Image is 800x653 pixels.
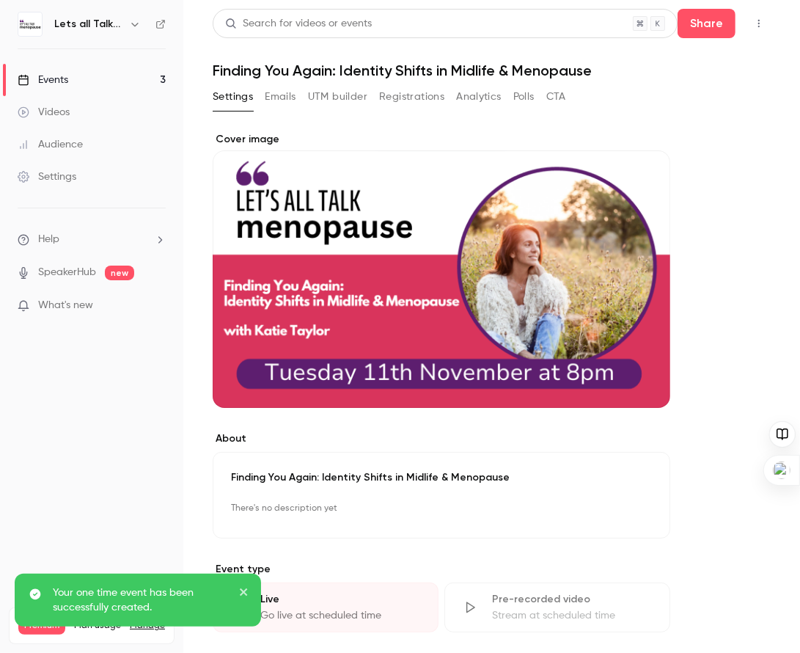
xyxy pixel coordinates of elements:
button: Polls [513,85,535,109]
div: Settings [18,169,76,184]
span: new [105,266,134,280]
div: Audience [18,137,83,152]
div: Pre-recorded video [492,592,652,607]
button: close [239,585,249,603]
img: Lets all Talk Menopause LIVE [18,12,42,36]
div: Events [18,73,68,87]
a: SpeakerHub [38,265,96,280]
button: Share [678,9,735,38]
div: Pre-recorded videoStream at scheduled time [444,583,670,632]
p: Finding You Again: Identity Shifts in Midlife & Menopause [231,470,652,485]
iframe: Noticeable Trigger [148,299,166,313]
div: LiveGo live at scheduled time [213,583,438,632]
span: What's new [38,298,93,313]
div: Videos [18,105,70,120]
div: Search for videos or events [225,16,372,32]
section: Cover image [213,132,670,408]
h1: Finding You Again: Identity Shifts in Midlife & Menopause [213,62,771,79]
p: Event type [213,562,670,577]
label: About [213,431,670,446]
button: UTM builder [308,85,367,109]
li: help-dropdown-opener [18,232,166,247]
h6: Lets all Talk Menopause LIVE [54,17,123,32]
button: Settings [213,85,253,109]
button: Emails [265,85,296,109]
span: Help [38,232,59,247]
button: CTA [546,85,566,109]
div: Live [260,592,420,607]
label: Cover image [213,132,670,147]
p: There's no description yet [231,497,652,520]
button: Registrations [379,85,444,109]
div: Stream at scheduled time [492,608,652,623]
div: Go live at scheduled time [260,608,420,623]
p: Your one time event has been successfully created. [53,585,229,615]
button: Analytics [456,85,502,109]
